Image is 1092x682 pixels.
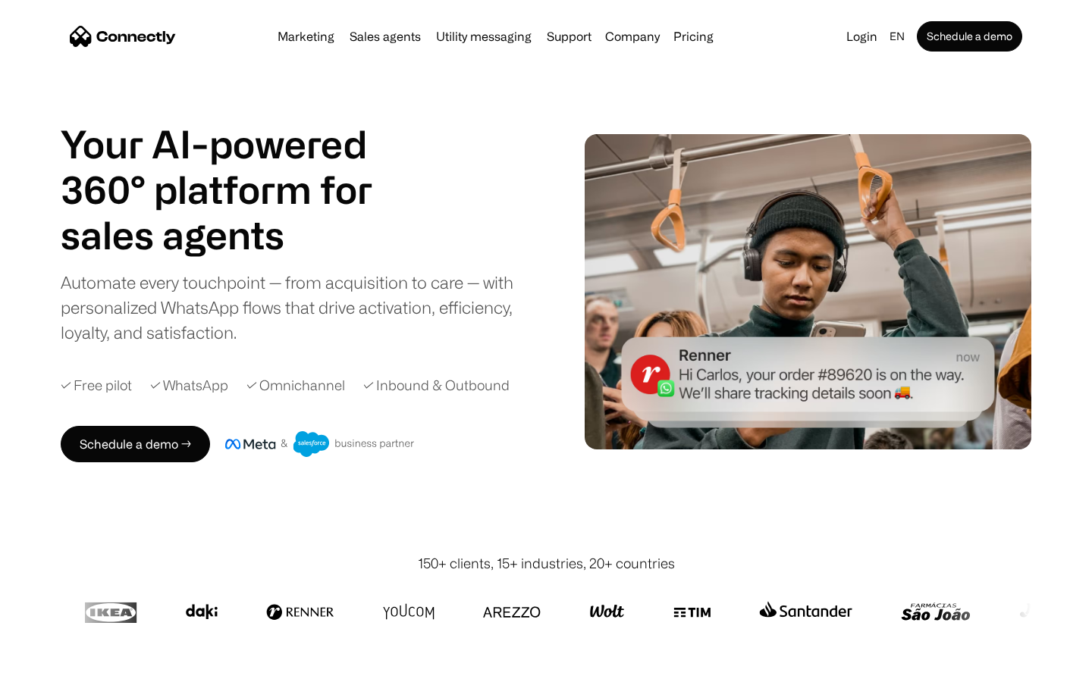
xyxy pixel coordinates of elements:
[61,270,538,345] div: Automate every touchpoint — from acquisition to care — with personalized WhatsApp flows that driv...
[667,30,720,42] a: Pricing
[61,121,409,212] h1: Your AI-powered 360° platform for
[430,30,538,42] a: Utility messaging
[61,212,409,258] h1: sales agents
[246,375,345,396] div: ✓ Omnichannel
[840,26,883,47] a: Login
[15,654,91,677] aside: Language selected: English
[150,375,228,396] div: ✓ WhatsApp
[541,30,598,42] a: Support
[30,655,91,677] ul: Language list
[344,30,427,42] a: Sales agents
[917,21,1022,52] a: Schedule a demo
[605,26,660,47] div: Company
[61,426,210,462] a: Schedule a demo →
[225,431,415,457] img: Meta and Salesforce business partner badge.
[61,375,132,396] div: ✓ Free pilot
[271,30,340,42] a: Marketing
[418,553,675,574] div: 150+ clients, 15+ industries, 20+ countries
[363,375,510,396] div: ✓ Inbound & Outbound
[890,26,905,47] div: en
